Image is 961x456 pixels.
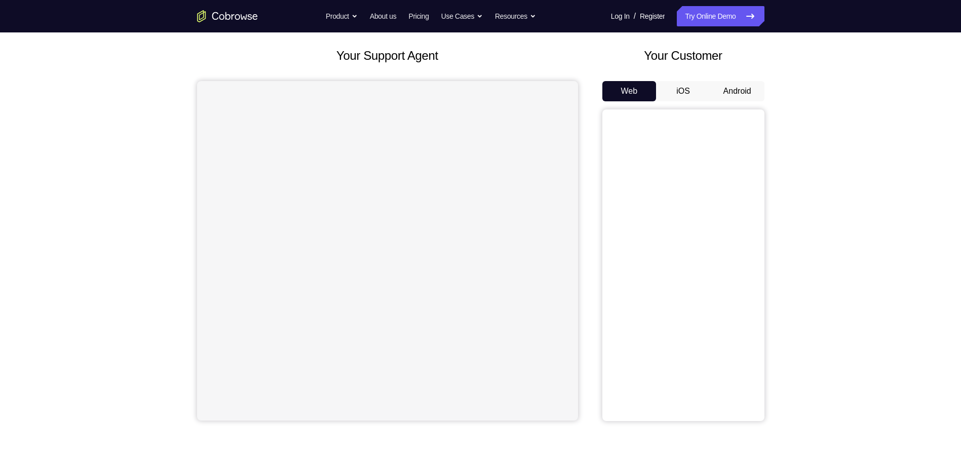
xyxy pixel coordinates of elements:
[370,6,396,26] a: About us
[611,6,630,26] a: Log In
[677,6,764,26] a: Try Online Demo
[634,10,636,22] span: /
[495,6,536,26] button: Resources
[656,81,710,101] button: iOS
[441,6,483,26] button: Use Cases
[710,81,764,101] button: Android
[640,6,665,26] a: Register
[602,81,657,101] button: Web
[197,47,578,65] h2: Your Support Agent
[602,47,764,65] h2: Your Customer
[408,6,429,26] a: Pricing
[197,10,258,22] a: Go to the home page
[326,6,358,26] button: Product
[197,81,578,421] iframe: Agent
